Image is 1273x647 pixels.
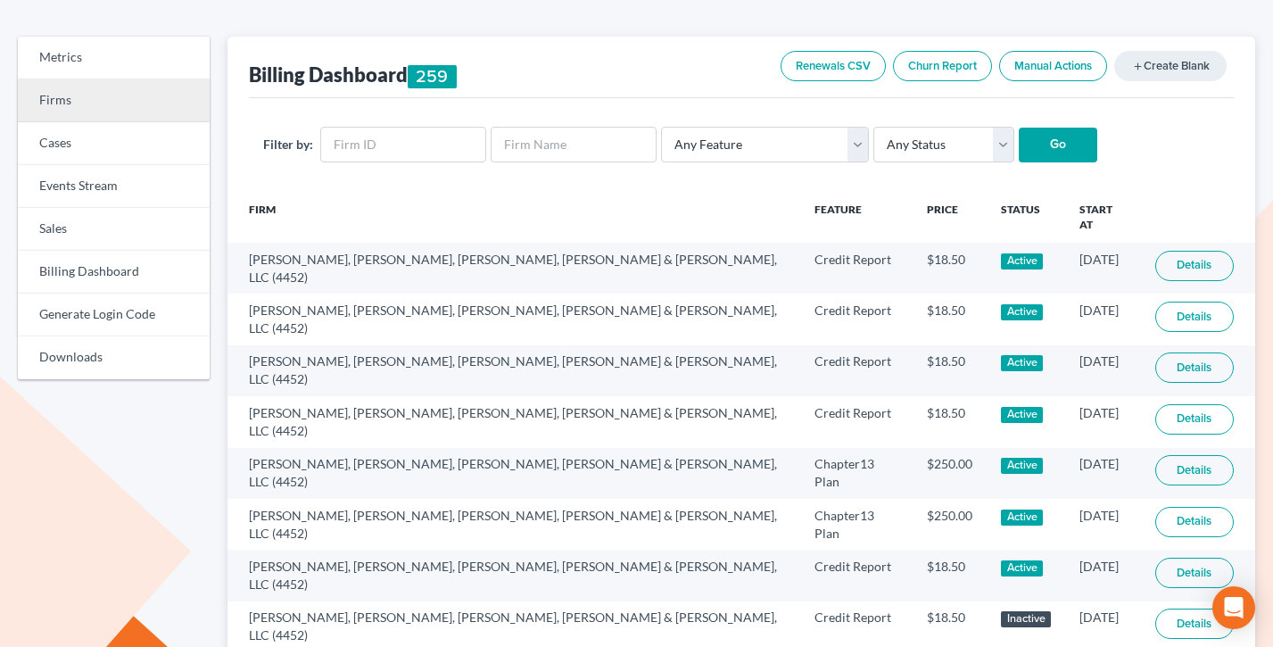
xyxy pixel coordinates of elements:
td: $18.50 [913,243,987,294]
td: $250.00 [913,448,987,499]
a: Events Stream [18,165,210,208]
div: Active [1001,510,1043,526]
label: Filter by: [263,135,313,153]
td: [DATE] [1065,243,1141,294]
input: Go [1019,128,1097,163]
a: Downloads [18,336,210,379]
a: Details [1155,251,1234,281]
th: Firm [227,192,800,243]
a: Metrics [18,37,210,79]
a: Details [1155,353,1234,383]
td: [DATE] [1065,396,1141,447]
a: Details [1155,609,1234,639]
td: Credit Report [800,294,913,344]
td: [PERSON_NAME], [PERSON_NAME], [PERSON_NAME], [PERSON_NAME] & [PERSON_NAME], LLC (4452) [227,294,800,344]
td: [PERSON_NAME], [PERSON_NAME], [PERSON_NAME], [PERSON_NAME] & [PERSON_NAME], LLC (4452) [227,499,800,550]
a: Billing Dashboard [18,251,210,294]
td: $18.50 [913,294,987,344]
td: $18.50 [913,550,987,601]
div: Active [1001,355,1043,371]
td: [DATE] [1065,294,1141,344]
a: Details [1155,404,1234,435]
th: Status [987,192,1065,243]
div: 259 [408,65,458,88]
a: Firms [18,79,210,122]
td: [DATE] [1065,448,1141,499]
td: [PERSON_NAME], [PERSON_NAME], [PERSON_NAME], [PERSON_NAME] & [PERSON_NAME], LLC (4452) [227,550,800,601]
td: $18.50 [913,345,987,396]
th: Start At [1065,192,1141,243]
td: [PERSON_NAME], [PERSON_NAME], [PERSON_NAME], [PERSON_NAME] & [PERSON_NAME], LLC (4452) [227,243,800,294]
div: Inactive [1001,611,1051,627]
div: Billing Dashboard [249,62,458,88]
td: [PERSON_NAME], [PERSON_NAME], [PERSON_NAME], [PERSON_NAME] & [PERSON_NAME], LLC (4452) [227,448,800,499]
th: Price [913,192,987,243]
td: $18.50 [913,396,987,447]
a: Details [1155,455,1234,485]
input: Firm Name [491,127,657,162]
div: Open Intercom Messenger [1212,586,1255,629]
td: Credit Report [800,550,913,601]
div: Active [1001,560,1043,576]
a: Details [1155,558,1234,588]
td: [DATE] [1065,345,1141,396]
div: Active [1001,253,1043,270]
td: [PERSON_NAME], [PERSON_NAME], [PERSON_NAME], [PERSON_NAME] & [PERSON_NAME], LLC (4452) [227,345,800,396]
div: Active [1001,407,1043,423]
th: Feature [800,192,913,243]
a: Cases [18,122,210,165]
input: Firm ID [320,127,486,162]
div: Active [1001,304,1043,320]
i: add [1132,61,1144,72]
a: Manual Actions [999,51,1107,81]
div: Active [1001,458,1043,474]
td: $250.00 [913,499,987,550]
a: Details [1155,302,1234,332]
a: addCreate Blank [1114,51,1227,81]
td: Credit Report [800,345,913,396]
td: Chapter13 Plan [800,448,913,499]
td: [DATE] [1065,499,1141,550]
td: [DATE] [1065,550,1141,601]
a: Generate Login Code [18,294,210,336]
td: Credit Report [800,243,913,294]
a: Churn Report [893,51,992,81]
td: Chapter13 Plan [800,499,913,550]
td: [PERSON_NAME], [PERSON_NAME], [PERSON_NAME], [PERSON_NAME] & [PERSON_NAME], LLC (4452) [227,396,800,447]
a: Sales [18,208,210,251]
a: Details [1155,507,1234,537]
td: Credit Report [800,396,913,447]
a: Renewals CSV [781,51,886,81]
